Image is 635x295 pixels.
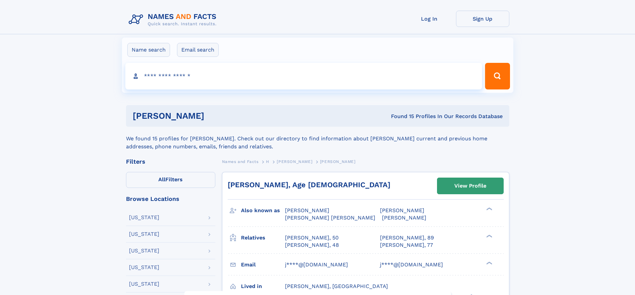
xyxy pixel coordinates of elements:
[126,127,509,151] div: We found 15 profiles for [PERSON_NAME]. Check out our directory to find information about [PERSON...
[285,241,339,249] a: [PERSON_NAME], 48
[228,181,390,189] a: [PERSON_NAME], Age [DEMOGRAPHIC_DATA]
[126,159,215,165] div: Filters
[158,176,165,183] span: All
[382,215,426,221] span: [PERSON_NAME]
[241,232,285,243] h3: Relatives
[125,63,482,89] input: search input
[266,157,269,166] a: H
[241,205,285,216] h3: Also known as
[485,261,493,265] div: ❯
[485,63,510,89] button: Search Button
[285,234,339,241] a: [PERSON_NAME], 50
[222,157,259,166] a: Names and Facts
[129,248,159,253] div: [US_STATE]
[380,241,433,249] a: [PERSON_NAME], 77
[285,283,388,289] span: [PERSON_NAME], [GEOGRAPHIC_DATA]
[454,178,486,194] div: View Profile
[126,11,222,29] img: Logo Names and Facts
[129,231,159,237] div: [US_STATE]
[266,159,269,164] span: H
[129,281,159,287] div: [US_STATE]
[129,215,159,220] div: [US_STATE]
[129,265,159,270] div: [US_STATE]
[403,11,456,27] a: Log In
[456,11,509,27] a: Sign Up
[320,159,356,164] span: [PERSON_NAME]
[241,259,285,270] h3: Email
[126,196,215,202] div: Browse Locations
[380,234,434,241] a: [PERSON_NAME], 89
[126,172,215,188] label: Filters
[380,207,424,214] span: [PERSON_NAME]
[298,113,503,120] div: Found 15 Profiles In Our Records Database
[285,207,329,214] span: [PERSON_NAME]
[277,157,312,166] a: [PERSON_NAME]
[241,281,285,292] h3: Lived in
[437,178,503,194] a: View Profile
[277,159,312,164] span: [PERSON_NAME]
[133,112,298,120] h1: [PERSON_NAME]
[127,43,170,57] label: Name search
[177,43,219,57] label: Email search
[285,215,375,221] span: [PERSON_NAME] [PERSON_NAME]
[485,207,493,211] div: ❯
[485,234,493,238] div: ❯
